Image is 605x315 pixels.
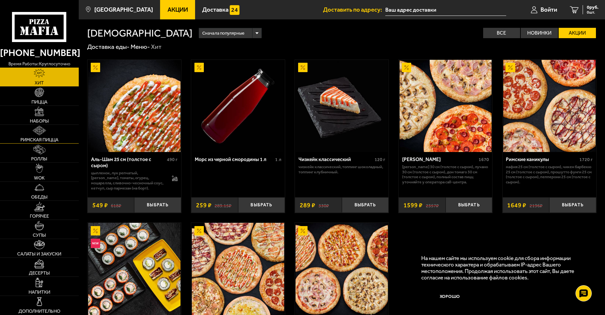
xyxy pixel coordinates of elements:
[91,239,100,248] img: Новинка
[298,226,308,235] img: Акционный
[300,202,315,208] span: 289 ₽
[35,81,44,85] span: Хит
[483,28,520,38] label: Все
[31,195,48,200] span: Обеды
[402,63,411,72] img: Акционный
[402,164,489,184] p: [PERSON_NAME] 30 см (толстое с сыром), Лучано 30 см (толстое с сыром), Дон Томаго 30 см (толстое ...
[421,255,586,281] p: На нашем сайте мы используем cookie для сбора информации технического характера и обрабатываем IP...
[87,60,181,152] a: АкционныйАль-Шам 25 см (толстое с сыром)
[88,60,180,152] img: Аль-Шам 25 см (толстое с сыром)
[195,157,274,163] div: Морс из черной смородины 1 л
[91,63,100,72] img: Акционный
[275,157,281,162] span: 1 л
[196,202,212,208] span: 259 ₽
[295,223,389,315] a: АкционныйСлавные парни
[194,226,204,235] img: Акционный
[549,197,596,213] button: Выбрать
[87,43,130,50] a: Доставка еды-
[503,60,596,152] a: АкционныйРимские каникулы
[506,63,515,72] img: Акционный
[296,223,388,315] img: Славные парни
[421,287,478,306] button: Хорошо
[151,43,161,51] div: Хит
[319,202,329,208] s: 330 ₽
[192,223,284,315] img: Королевское комбо
[94,7,153,13] span: [GEOGRAPHIC_DATA]
[168,7,188,13] span: Акции
[298,63,308,72] img: Акционный
[385,4,506,16] input: Ваш адрес доставки
[18,309,60,314] span: Дополнительно
[375,157,385,162] span: 120 г
[202,7,228,13] span: Доставка
[400,60,492,152] img: Хет Трик
[91,226,100,235] img: Акционный
[541,7,557,13] span: Войти
[91,170,166,190] p: цыпленок, лук репчатый, [PERSON_NAME], томаты, огурец, моцарелла, сливочно-чесночный соус, кетчуп...
[194,63,204,72] img: Акционный
[191,223,285,315] a: АкционныйКоролевское комбо
[587,5,599,10] span: 0 руб.
[87,28,192,38] h1: [DEMOGRAPHIC_DATA]
[230,5,239,15] img: 15daf4d41897b9f0e9f617042186c801.svg
[503,60,596,152] img: Римские каникулы
[87,223,181,315] a: АкционныйНовинкаСовершенная классика
[507,202,526,208] span: 1649 ₽
[579,157,593,162] span: 1720 г
[342,197,389,213] button: Выбрать
[238,197,285,213] button: Выбрать
[559,28,596,38] label: Акции
[506,157,578,163] div: Римские каникулы
[191,60,285,152] a: АкционныйМорс из черной смородины 1 л
[587,10,599,14] span: 0 шт.
[521,28,558,38] label: Новинки
[20,137,58,142] span: Римская пицца
[202,27,244,39] span: Сначала популярные
[31,100,47,104] span: Пицца
[111,202,121,208] s: 618 ₽
[34,176,45,180] span: WOK
[323,7,385,13] span: Доставить по адресу:
[295,60,389,152] a: АкционныйЧизкейк классический
[399,60,492,152] a: АкционныйХет Трик
[479,157,489,162] span: 1670
[298,157,373,163] div: Чизкейк классический
[402,157,477,163] div: [PERSON_NAME]
[29,290,50,295] span: Напитки
[91,157,166,168] div: Аль-Шам 25 см (толстое с сыром)
[88,223,180,315] img: Совершенная классика
[192,60,284,152] img: Морс из черной смородины 1 л
[506,164,593,184] p: Мафия 25 см (толстое с сыром), Чикен Барбекю 25 см (толстое с сыром), Прошутто Фунги 25 см (толст...
[529,202,542,208] s: 2196 ₽
[33,233,46,238] span: Супы
[215,202,231,208] s: 289.15 ₽
[296,60,388,152] img: Чизкейк классический
[30,214,49,219] span: Горячее
[131,43,150,50] a: Меню-
[167,157,178,162] span: 490 г
[446,197,493,213] button: Выбрать
[426,202,439,208] s: 2357 ₽
[29,271,50,276] span: Десерты
[92,202,108,208] span: 549 ₽
[30,119,49,124] span: Наборы
[31,157,47,161] span: Роллы
[134,197,181,213] button: Выбрать
[403,202,423,208] span: 1599 ₽
[298,164,385,174] p: Чизкейк классический, топпинг шоколадный, топпинг клубничный.
[17,252,61,256] span: Салаты и закуски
